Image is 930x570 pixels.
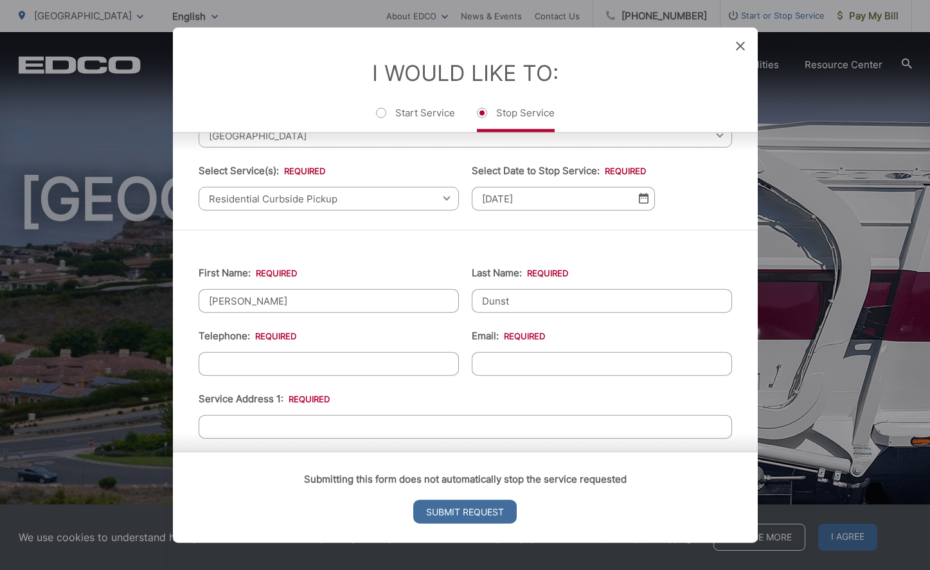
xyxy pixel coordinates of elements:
[199,393,330,404] label: Service Address 1:
[472,267,568,278] label: Last Name:
[477,106,555,132] label: Stop Service
[199,186,459,210] span: Residential Curbside Pickup
[199,165,325,176] label: Select Service(s):
[199,330,296,341] label: Telephone:
[304,473,627,485] strong: Submitting this form does not automatically stop the service requested
[472,165,646,176] label: Select Date to Stop Service:
[639,193,648,204] img: Select date
[376,106,455,132] label: Start Service
[199,267,297,278] label: First Name:
[372,59,559,85] label: I Would Like To:
[413,500,517,524] input: Submit Request
[199,123,732,147] span: [GEOGRAPHIC_DATA]
[472,330,545,341] label: Email:
[472,186,655,210] input: Select date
